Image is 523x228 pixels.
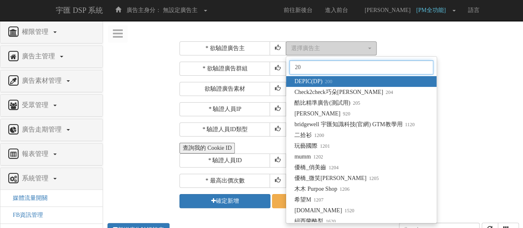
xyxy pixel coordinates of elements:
[294,185,349,193] span: 木木 Purpoe Shop
[286,41,377,55] button: 選擇廣告主
[318,143,330,149] small: 1201
[366,175,379,181] small: 1205
[294,174,379,182] span: 優橋_微笑[PERSON_NAME]
[127,7,161,13] span: 廣告主身分：
[289,60,433,74] input: Search
[294,142,330,150] span: 玩藝國際
[291,44,366,53] div: 選擇廣告主
[7,99,96,112] a: 受眾管理
[294,131,324,139] span: 二拾衫
[294,88,393,96] span: Check2check巧朵[PERSON_NAME]
[311,197,324,203] small: 1207
[337,186,350,192] small: 1206
[294,206,354,215] span: [DOMAIN_NAME]
[20,175,53,182] span: 系統管理
[383,89,393,95] small: 204
[294,120,415,129] span: bridgewell 宇匯知識科技(官網) GTM教學用
[20,101,53,108] span: 受眾管理
[7,50,96,63] a: 廣告主管理
[7,74,96,88] a: 廣告素材管理
[179,143,235,154] button: 查詢我的 Cookie ID
[7,26,96,39] a: 權限管理
[20,77,66,84] span: 廣告素材管理
[20,150,53,157] span: 報表管理
[312,132,324,138] small: 1200
[350,100,360,106] small: 205
[7,123,96,137] a: 廣告走期管理
[311,154,323,160] small: 1202
[342,208,354,214] small: 1520
[20,126,66,133] span: 廣告走期管理
[326,165,339,170] small: 1204
[402,122,414,127] small: 1120
[294,110,350,118] span: [PERSON_NAME]
[361,7,415,13] span: [PERSON_NAME]
[294,153,323,161] span: mumm
[163,7,198,13] span: 無設定廣告主
[7,172,96,185] a: 系統管理
[20,28,53,35] span: 權限管理
[294,163,339,172] span: 優橋_俏美齒
[294,99,360,107] span: 酷比精準廣告(測試用)
[322,79,332,84] small: 200
[294,196,323,204] span: 希望M
[272,194,363,208] a: 取消
[294,217,336,226] span: 紐西蘭酪梨
[20,53,59,60] span: 廣告主管理
[179,194,270,208] button: 確定新增
[7,148,96,161] a: 報表管理
[7,212,43,218] a: FB資訊管理
[416,7,450,13] span: [PM全功能]
[323,218,336,224] small: 1620
[340,111,350,117] small: 920
[294,77,332,86] span: DEPIC(DP)
[7,195,48,201] a: 媒體流量開關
